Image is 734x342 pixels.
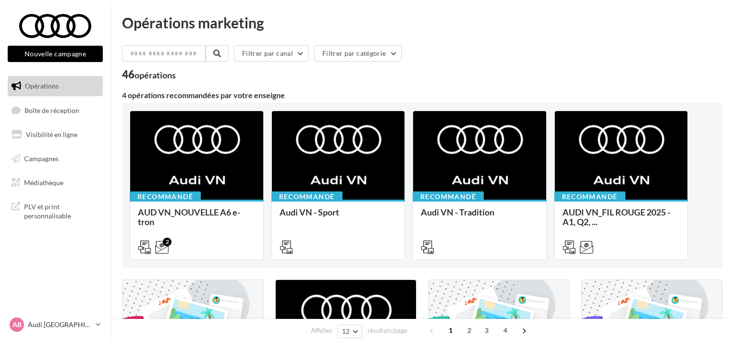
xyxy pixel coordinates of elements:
span: 4 [498,323,513,338]
span: AUD VN_NOUVELLE A6 e-tron [138,207,240,227]
p: Audi [GEOGRAPHIC_DATA] [28,320,92,329]
span: Visibilité en ligne [26,130,77,139]
span: AB [12,320,22,329]
button: Filtrer par canal [234,45,309,62]
span: 3 [479,323,494,338]
span: résultats/page [367,326,407,335]
button: Filtrer par catégorie [314,45,402,62]
span: 1 [443,323,458,338]
button: 12 [338,325,362,338]
a: Médiathèque [6,173,105,193]
a: PLV et print personnalisable [6,196,105,225]
span: Campagnes [24,154,59,163]
span: Audi VN - Tradition [421,207,494,217]
a: AB Audi [GEOGRAPHIC_DATA] [8,316,103,334]
a: Visibilité en ligne [6,125,105,145]
span: Opérations [25,82,59,90]
div: 46 [122,69,176,80]
div: opérations [135,71,176,79]
div: Recommandé [413,191,484,202]
span: PLV et print personnalisable [24,200,99,221]
span: 12 [342,328,350,335]
a: Opérations [6,76,105,96]
span: Médiathèque [24,178,63,186]
button: Nouvelle campagne [8,46,103,62]
div: Opérations marketing [122,15,722,30]
a: Boîte de réception [6,100,105,121]
div: 4 opérations recommandées par votre enseigne [122,91,722,99]
div: Recommandé [130,191,201,202]
a: Campagnes [6,149,105,169]
span: Afficher [311,326,332,335]
div: Recommandé [554,191,625,202]
div: 2 [163,238,171,246]
span: 2 [462,323,477,338]
span: Boîte de réception [24,106,79,114]
div: Recommandé [271,191,343,202]
span: AUDI VN_FIL ROUGE 2025 - A1, Q2, ... [563,207,670,227]
span: Audi VN - Sport [280,207,339,217]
